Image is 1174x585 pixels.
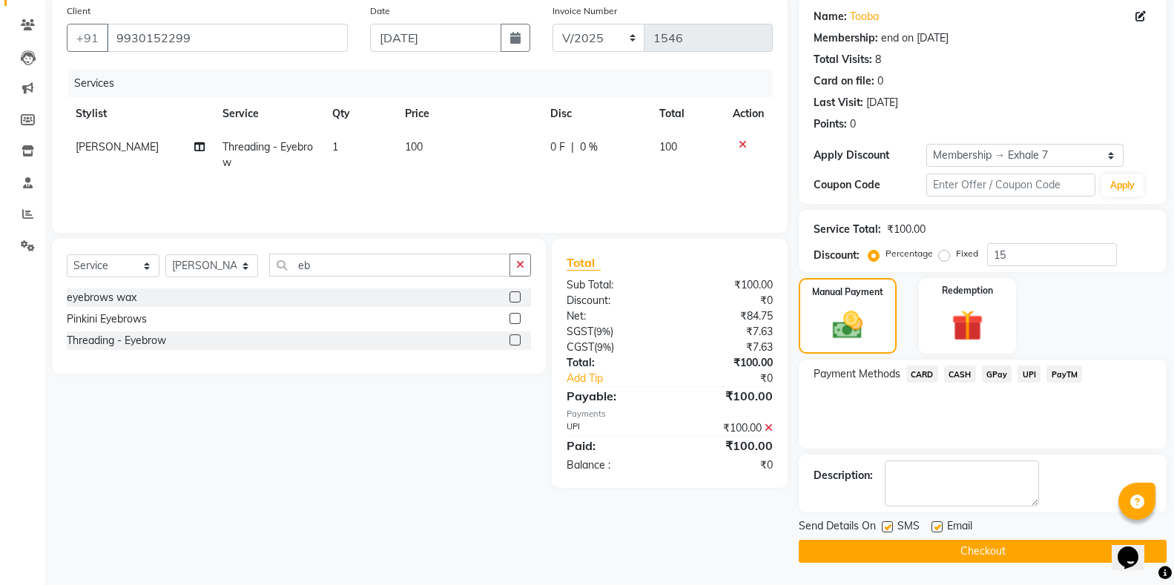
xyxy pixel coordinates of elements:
[555,420,670,436] div: UPI
[107,24,348,52] input: Search by Name/Mobile/Email/Code
[597,341,611,353] span: 9%
[555,387,670,405] div: Payable:
[541,97,650,130] th: Disc
[670,457,784,473] div: ₹0
[68,70,784,97] div: Services
[814,95,863,110] div: Last Visit:
[944,366,976,383] span: CASH
[555,308,670,324] div: Net:
[812,285,883,299] label: Manual Payment
[670,387,784,405] div: ₹100.00
[886,247,933,260] label: Percentage
[670,293,784,308] div: ₹0
[370,4,390,18] label: Date
[877,73,883,89] div: 0
[799,518,876,537] span: Send Details On
[555,457,670,473] div: Balance :
[571,139,574,155] span: |
[1046,366,1082,383] span: PayTM
[887,222,926,237] div: ₹100.00
[670,308,784,324] div: ₹84.75
[926,173,1095,196] input: Enter Offer / Coupon Code
[567,255,601,271] span: Total
[332,140,338,153] span: 1
[814,177,926,193] div: Coupon Code
[567,325,593,338] span: SGST
[814,73,874,89] div: Card on file:
[659,140,677,153] span: 100
[67,311,147,327] div: Pinkini Eyebrows
[814,222,881,237] div: Service Total:
[67,290,136,305] div: eyebrows wax
[553,4,617,18] label: Invoice Number
[1101,174,1144,196] button: Apply
[323,97,396,130] th: Qty
[580,139,598,155] span: 0 %
[814,116,847,132] div: Points:
[67,333,166,348] div: Threading - Eyebrow
[67,4,90,18] label: Client
[724,97,773,130] th: Action
[555,324,670,340] div: ( )
[555,277,670,293] div: Sub Total:
[956,247,978,260] label: Fixed
[555,293,670,308] div: Discount:
[555,355,670,371] div: Total:
[875,52,881,67] div: 8
[814,52,872,67] div: Total Visits:
[689,371,784,386] div: ₹0
[814,30,878,46] div: Membership:
[850,9,879,24] a: Tooba
[814,366,900,382] span: Payment Methods
[567,340,594,354] span: CGST
[814,148,926,163] div: Apply Discount
[799,540,1167,563] button: Checkout
[670,324,784,340] div: ₹7.63
[67,97,214,130] th: Stylist
[596,325,610,337] span: 9%
[396,97,541,130] th: Price
[555,340,670,355] div: ( )
[814,248,860,263] div: Discount:
[982,366,1012,383] span: GPay
[670,355,784,371] div: ₹100.00
[67,24,108,52] button: +91
[567,408,773,420] div: Payments
[850,116,856,132] div: 0
[555,437,670,455] div: Paid:
[942,284,993,297] label: Redemption
[222,140,313,169] span: Threading - Eyebrow
[823,308,872,343] img: _cash.svg
[670,340,784,355] div: ₹7.63
[866,95,898,110] div: [DATE]
[814,9,847,24] div: Name:
[214,97,323,130] th: Service
[670,437,784,455] div: ₹100.00
[897,518,920,537] span: SMS
[906,366,938,383] span: CARD
[670,420,784,436] div: ₹100.00
[881,30,949,46] div: end on [DATE]
[670,277,784,293] div: ₹100.00
[814,468,873,483] div: Description:
[1112,526,1159,570] iframe: chat widget
[550,139,565,155] span: 0 F
[1018,366,1041,383] span: UPI
[405,140,423,153] span: 100
[942,306,993,345] img: _gift.svg
[555,371,688,386] a: Add Tip
[76,140,159,153] span: [PERSON_NAME]
[947,518,972,537] span: Email
[269,254,510,277] input: Search or Scan
[650,97,724,130] th: Total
